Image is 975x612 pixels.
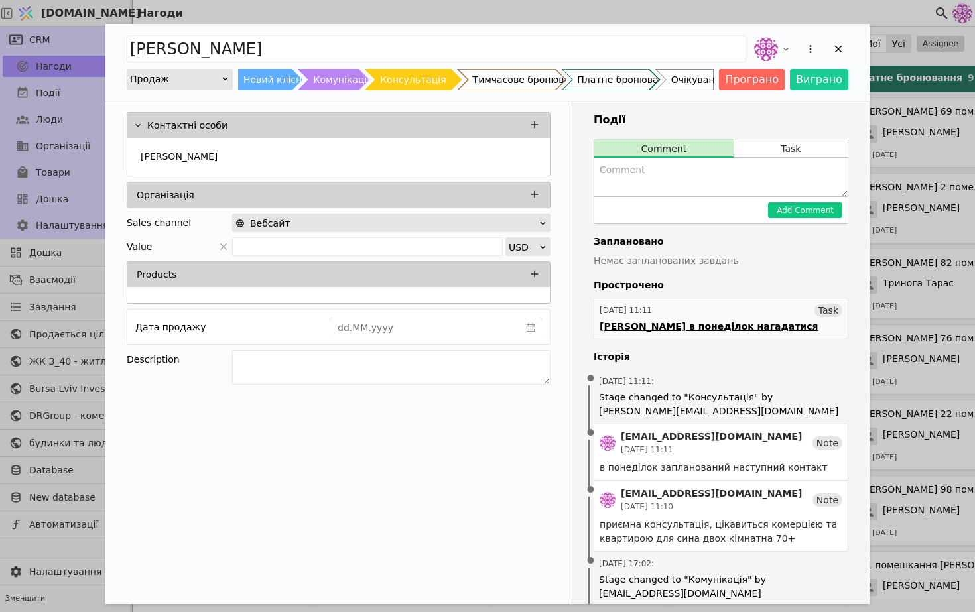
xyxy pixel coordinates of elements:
[816,436,838,450] span: Note
[768,202,842,218] button: Add Comment
[135,318,206,336] div: Дата продажу
[594,350,848,364] h4: Історія
[526,323,535,332] svg: calender simple
[816,493,838,507] span: Note
[137,268,176,282] p: Products
[600,320,818,334] div: [PERSON_NAME] в понеділок нагадатися
[584,473,598,507] span: •
[594,139,734,158] button: Comment
[600,304,652,316] div: [DATE] 11:11
[141,150,218,164] p: [PERSON_NAME]
[594,235,848,249] h4: Заплановано
[127,214,191,232] div: Sales channel
[671,69,726,90] div: Очікування
[818,304,838,317] span: Task
[599,391,843,418] span: Stage changed to "Консультація" by [PERSON_NAME][EMAIL_ADDRESS][DOMAIN_NAME]
[599,558,654,570] span: [DATE] 17:02 :
[599,375,654,387] span: [DATE] 11:11 :
[600,461,842,475] div: в понеділок запланований наступний контакт
[790,69,848,90] button: Виграно
[473,69,588,90] div: Тимчасове бронювання
[600,435,616,451] img: de
[313,69,372,90] div: Комунікація
[600,518,842,546] div: приємна консультація, цікавиться комерцією та квартирою для сина двох кімнатна 70+
[127,237,152,256] span: Value
[130,70,221,88] div: Продаж
[235,219,245,228] img: online-store.svg
[105,24,870,604] div: Add Opportunity
[584,362,598,396] span: •
[380,69,446,90] div: Консультація
[600,492,616,508] img: de
[719,69,785,90] button: Програно
[594,278,848,292] h4: Прострочено
[599,573,843,601] span: Stage changed to "Комунікація" by [EMAIL_ADDRESS][DOMAIN_NAME]
[584,544,598,578] span: •
[147,119,227,133] p: Контактні особи
[137,188,194,202] p: Організація
[127,350,232,369] div: Description
[594,112,848,128] h3: Події
[250,214,290,233] span: Вебсайт
[584,416,598,450] span: •
[577,69,676,90] div: Платне бронювання
[734,139,848,158] button: Task
[330,318,520,337] input: dd.MM.yyyy
[621,444,802,456] div: [DATE] 11:11
[509,238,539,257] div: USD
[594,254,848,268] p: Немає запланованих завдань
[621,430,802,444] div: [EMAIL_ADDRESS][DOMAIN_NAME]
[621,501,802,513] div: [DATE] 11:10
[754,37,778,61] img: de
[621,487,802,501] div: [EMAIL_ADDRESS][DOMAIN_NAME]
[243,69,307,90] div: Новий клієнт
